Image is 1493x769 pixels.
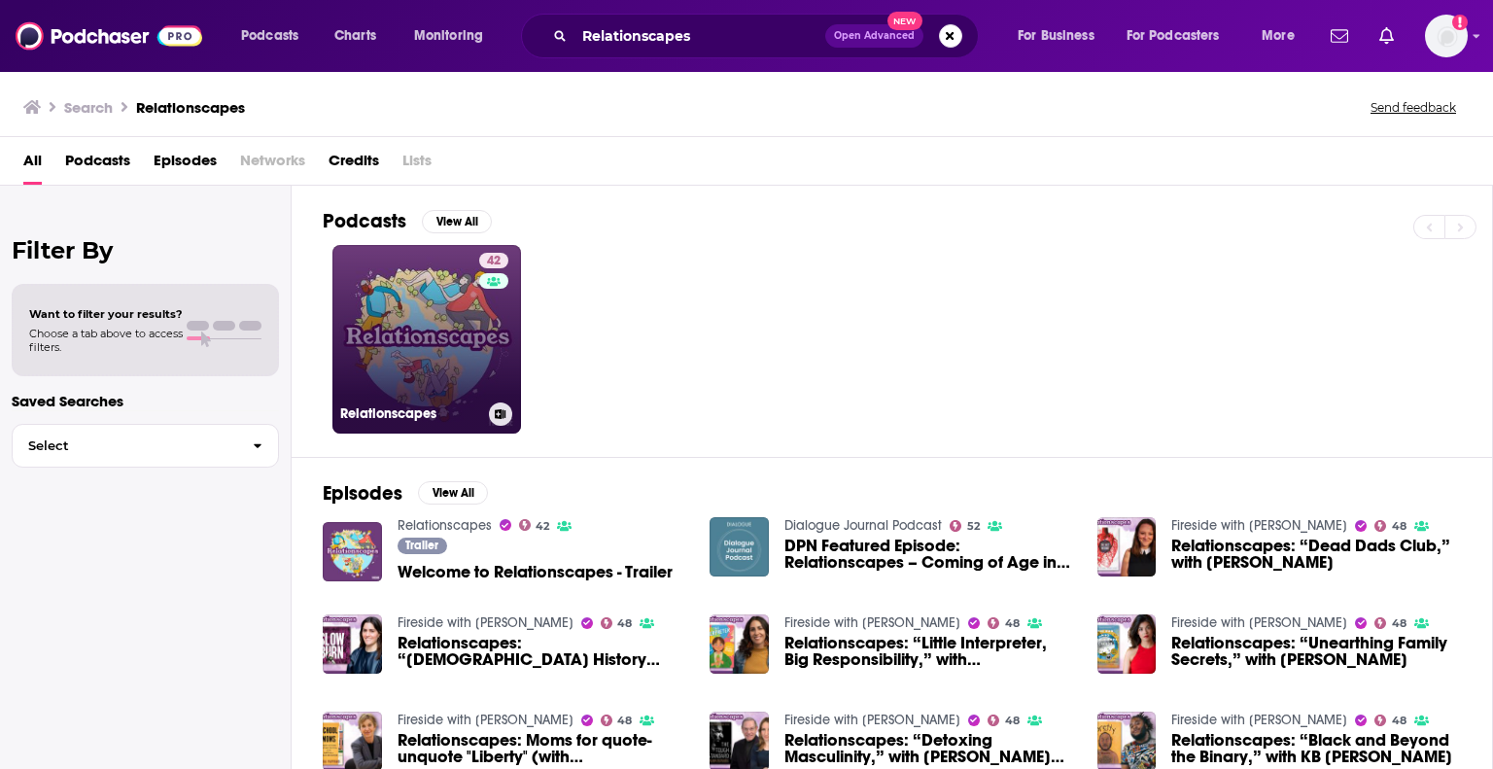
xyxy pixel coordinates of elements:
a: Fireside with Blair Hodges [398,614,573,631]
a: Relationscapes: “Detoxing Masculinity,” with Ronald Levant and Shana Pryor [784,732,1074,765]
button: open menu [227,20,324,52]
div: Search podcasts, credits, & more... [539,14,997,58]
span: Relationscapes: Moms for quote-unquote "Liberty" (with [PERSON_NAME]) [398,732,687,765]
span: 48 [1392,522,1406,531]
a: Fireside with Blair Hodges [1171,712,1347,728]
button: open menu [1114,20,1248,52]
span: Choose a tab above to access filters. [29,327,183,354]
a: Fireside with Blair Hodges [1171,517,1347,534]
button: View All [418,481,488,505]
img: Relationscapes: “Queer History Repeating,” with Christina Cauterucci [323,614,382,674]
a: Fireside with Blair Hodges [784,614,960,631]
span: New [887,12,922,30]
span: All [23,145,42,185]
h2: Podcasts [323,209,406,233]
a: Fireside with Blair Hodges [784,712,960,728]
span: 42 [487,252,501,271]
span: For Podcasters [1127,22,1220,50]
span: Networks [240,145,305,185]
a: Show notifications dropdown [1323,19,1356,52]
span: Podcasts [241,22,298,50]
span: For Business [1018,22,1094,50]
a: Relationscapes: “Unearthing Family Secrets,” with Ingrid Rojas Contreras [1171,635,1461,668]
a: Relationscapes: “Unearthing Family Secrets,” with Ingrid Rojas Contreras [1097,614,1157,674]
span: Logged in as MackenzieCollier [1425,15,1468,57]
span: 42 [536,522,549,531]
img: DPN Featured Episode: Relationscapes – Coming of Age in a Cult and Beyond [710,517,769,577]
span: Charts [334,22,376,50]
img: Welcome to Relationscapes - Trailer [323,522,382,581]
a: 42 [519,519,550,531]
a: Podcasts [65,145,130,185]
a: Relationscapes: “Little Interpreter, Big Responsibility,” with Olivia Abtahi [784,635,1074,668]
a: Credits [329,145,379,185]
span: Lists [402,145,432,185]
span: Relationscapes: “[DEMOGRAPHIC_DATA] History Repeating,” with [PERSON_NAME] [398,635,687,668]
a: Relationscapes: “Dead Dads Club,” with Maddie Norris [1171,538,1461,571]
a: 48 [1374,520,1406,532]
a: 48 [988,715,1020,726]
a: 48 [601,715,633,726]
img: User Profile [1425,15,1468,57]
span: 48 [1392,717,1406,725]
a: PodcastsView All [323,209,492,233]
a: 48 [988,617,1020,629]
button: View All [422,210,492,233]
a: Relationscapes [398,517,492,534]
a: Show notifications dropdown [1371,19,1402,52]
a: 42Relationscapes [332,245,521,434]
button: open menu [1248,20,1319,52]
a: EpisodesView All [323,481,488,506]
span: Trailer [405,540,438,551]
span: Monitoring [414,22,483,50]
p: Saved Searches [12,392,279,410]
a: Welcome to Relationscapes - Trailer [398,564,673,580]
a: 48 [1374,617,1406,629]
a: 48 [601,617,633,629]
a: Fireside with Blair Hodges [398,712,573,728]
span: Relationscapes: “Detoxing Masculinity,” with [PERSON_NAME] and [PERSON_NAME] [784,732,1074,765]
span: 48 [1005,717,1020,725]
span: 48 [1392,619,1406,628]
a: Charts [322,20,388,52]
h2: Filter By [12,236,279,264]
h3: Relationscapes [136,98,245,117]
span: Relationscapes: “Unearthing Family Secrets,” with [PERSON_NAME] [1171,635,1461,668]
img: Relationscapes: “Dead Dads Club,” with Maddie Norris [1097,517,1157,577]
h3: Search [64,98,113,117]
span: Open Advanced [834,31,915,41]
a: DPN Featured Episode: Relationscapes – Coming of Age in a Cult and Beyond [784,538,1074,571]
span: Relationscapes: “Black and Beyond the Binary,” with KB [PERSON_NAME] [1171,732,1461,765]
button: Select [12,424,279,468]
span: 48 [617,717,632,725]
img: Relationscapes: “Little Interpreter, Big Responsibility,” with Olivia Abtahi [710,614,769,674]
a: Podchaser - Follow, Share and Rate Podcasts [16,17,202,54]
span: Relationscapes: “Dead Dads Club,” with [PERSON_NAME] [1171,538,1461,571]
button: Open AdvancedNew [825,24,923,48]
a: 52 [950,520,980,532]
a: Relationscapes: “Queer History Repeating,” with Christina Cauterucci [398,635,687,668]
a: Dialogue Journal Podcast [784,517,942,534]
button: open menu [400,20,508,52]
a: Fireside with Blair Hodges [1171,614,1347,631]
span: 48 [1005,619,1020,628]
a: Relationscapes: “Black and Beyond the Binary,” with KB Brookins [1171,732,1461,765]
h3: Relationscapes [340,405,481,422]
a: Relationscapes: Moms for quote-unquote "Liberty" (with Laura Pappano) [398,732,687,765]
span: Select [13,439,237,452]
a: 42 [479,253,508,268]
button: Send feedback [1365,99,1462,116]
span: Episodes [154,145,217,185]
span: 52 [967,522,980,531]
button: open menu [1004,20,1119,52]
span: More [1262,22,1295,50]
